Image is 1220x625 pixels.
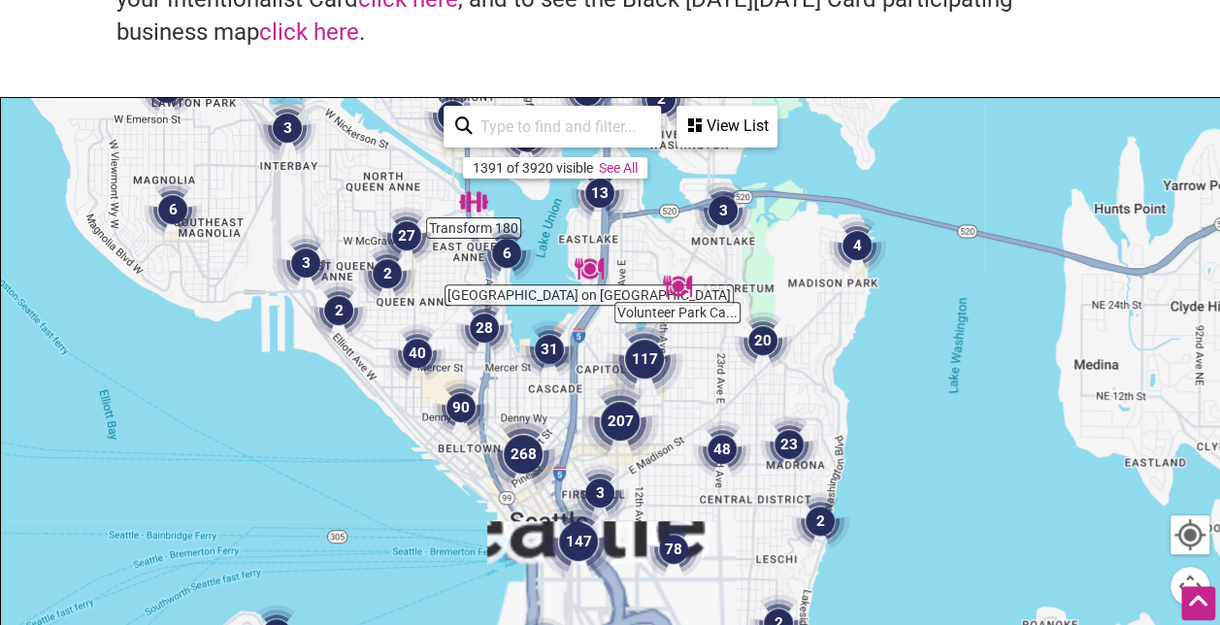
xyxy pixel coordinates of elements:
div: 2 [791,492,849,550]
div: 2 [138,59,196,117]
div: 147 [540,503,617,580]
div: Type to search and filter [444,106,661,148]
div: 1391 of 3920 visible [473,160,593,176]
div: 207 [581,382,659,460]
div: View List [678,108,775,145]
div: 40 [388,324,446,382]
div: 3 [258,99,316,157]
button: Map camera controls [1171,567,1209,606]
div: 23 [760,415,818,474]
div: Scroll Back to Top [1181,586,1215,620]
div: 78 [644,520,703,578]
div: 28 [455,299,513,357]
div: 6 [478,224,536,282]
div: 117 [606,320,683,398]
div: Transform 180 [459,187,488,216]
div: 20 [734,312,792,370]
div: 6 [263,48,321,106]
div: 27 [378,207,436,265]
div: 2 [358,245,416,303]
div: 31 [520,320,578,378]
a: See All [599,160,638,176]
div: 90 [432,378,490,437]
div: Volunteer Park Cafe & Marketplace [663,272,692,301]
div: Siam on Eastlake [575,254,604,283]
button: Your Location [1171,515,1209,554]
div: 3 [277,234,335,292]
div: 268 [484,415,562,493]
input: Type to find and filter... [473,108,649,146]
div: 4 [828,216,886,275]
div: 76 [423,86,481,145]
div: 3 [571,464,629,522]
div: 13 [571,164,629,222]
a: click here [259,18,359,46]
div: 2 [310,281,368,340]
div: 3 [694,181,752,240]
div: See a list of the visible businesses [676,106,777,148]
div: 6 [144,181,202,239]
div: 48 [693,420,751,478]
